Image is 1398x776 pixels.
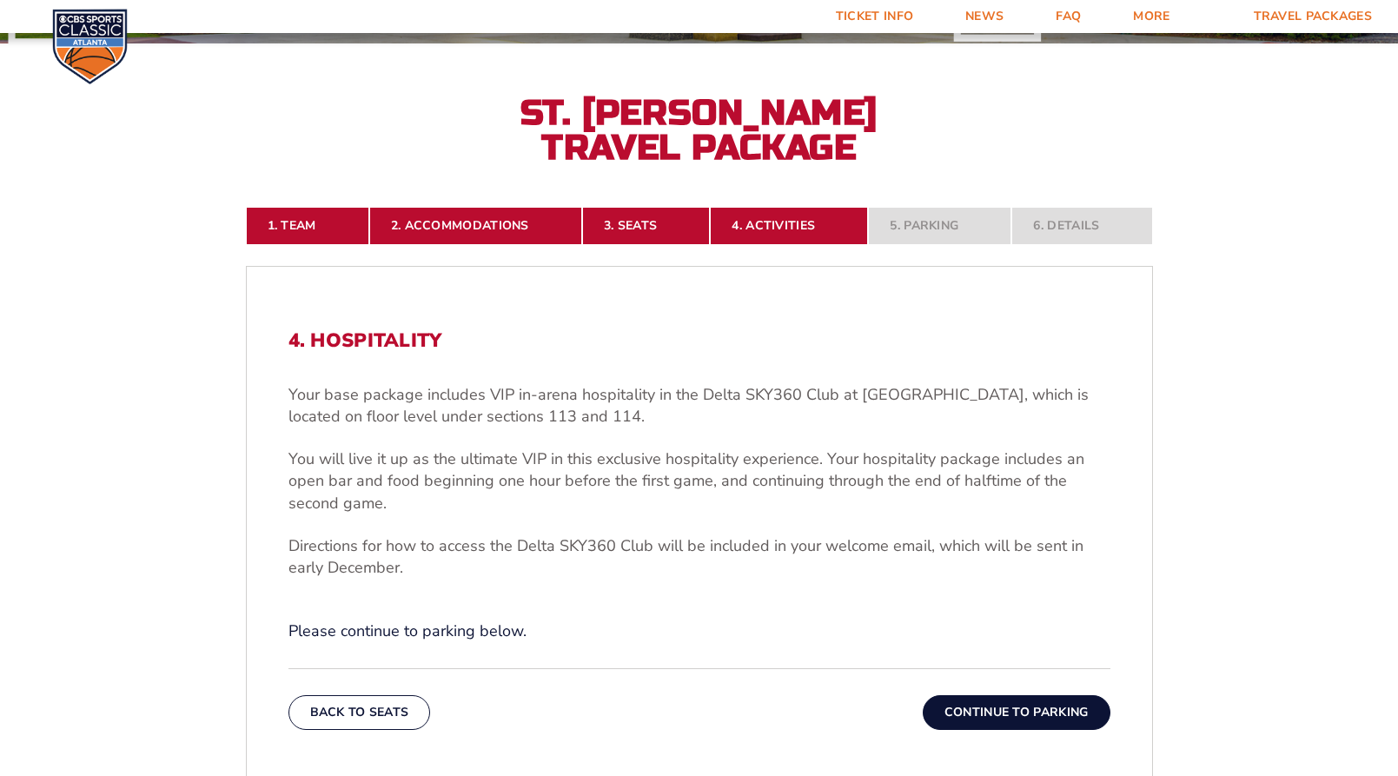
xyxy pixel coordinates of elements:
a: 1. Team [246,207,369,245]
img: CBS Sports Classic [52,9,128,84]
h2: 4. Hospitality [288,329,1110,352]
p: You will live it up as the ultimate VIP in this exclusive hospitality experience. Your hospitalit... [288,448,1110,514]
button: Back To Seats [288,695,431,730]
button: Continue To Parking [923,695,1110,730]
a: 3. Seats [582,207,710,245]
h2: St. [PERSON_NAME] Travel Package [508,96,891,165]
p: Please continue to parking below. [288,620,1110,642]
a: 2. Accommodations [369,207,582,245]
p: Your base package includes VIP in-arena hospitality in the Delta SKY360 Club at [GEOGRAPHIC_DATA]... [288,384,1110,428]
p: Directions for how to access the Delta SKY360 Club will be included in your welcome email, which ... [288,535,1110,579]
